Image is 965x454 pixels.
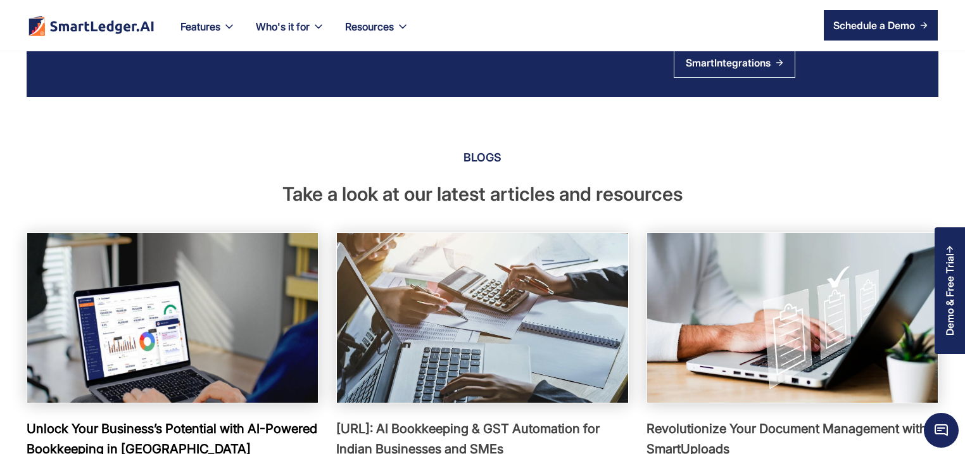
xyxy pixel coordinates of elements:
[345,18,394,35] div: Resources
[647,233,938,403] img: Revolutionize Your Document Management with SmartUploads
[337,233,628,403] img: SmartLedger.AI: AI Bookkeeping & GST Automation for Indian Businesses and SMEs
[335,18,419,51] div: Resources
[27,15,155,36] a: home
[824,10,938,41] a: Schedule a Demo
[924,413,959,448] span: Chat Widget
[180,18,220,35] div: Features
[27,180,938,207] h2: Take a look at our latest articles and resources
[27,148,938,168] div: BLOGS
[776,59,783,66] img: arrow right icon
[833,18,915,33] div: Schedule a Demo
[27,15,155,36] img: footer logo
[256,18,310,35] div: Who's it for
[944,253,956,336] div: Demo & Free Trial
[674,47,795,78] a: SmartIntegrations
[920,22,928,29] img: arrow right icon
[686,55,771,70] div: SmartIntegrations
[13,224,332,411] img: Unlock Your Business’s Potential with AI-Powered Bookkeeping in India
[246,18,335,51] div: Who's it for
[170,18,246,51] div: Features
